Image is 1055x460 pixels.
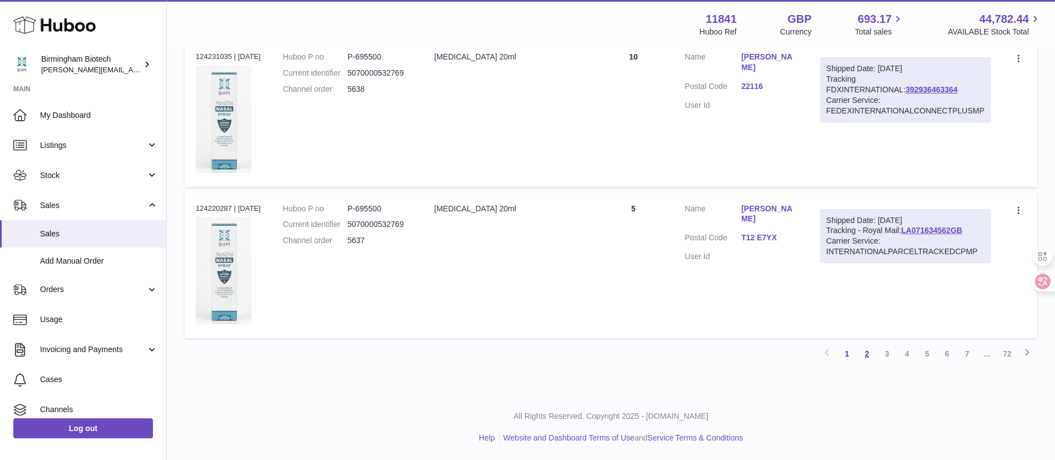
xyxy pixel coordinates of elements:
dt: Huboo P no [283,52,348,62]
span: 693.17 [858,12,891,27]
dt: Huboo P no [283,204,348,214]
a: 22116 [741,81,798,92]
span: Add Manual Order [40,256,158,266]
div: Tracking - Royal Mail: [820,209,990,264]
a: 3 [877,344,897,364]
dt: User Id [685,251,741,262]
span: Channels [40,404,158,415]
div: Shipped Date: [DATE] [826,63,984,74]
a: [PERSON_NAME] [741,204,798,225]
img: m.hsu@birminghambiotech.co.uk [13,56,30,73]
dt: Current identifier [283,219,348,230]
strong: GBP [787,12,811,27]
p: All Rights Reserved. Copyright 2025 - [DOMAIN_NAME] [176,411,1046,422]
a: 44,782.44 AVAILABLE Stock Total [948,12,1042,37]
dt: User Id [685,100,741,111]
div: Carrier Service: FEDEXINTERNATIONALCONNECTPLUSMP [826,95,984,116]
dd: 5637 [348,235,412,246]
dt: Postal Code [685,81,741,95]
dt: Name [685,204,741,227]
span: Invoicing and Payments [40,344,146,355]
dt: Name [685,52,741,76]
img: 118411674289226.jpeg [196,66,251,173]
div: [MEDICAL_DATA] 20ml [434,52,582,62]
div: Birmingham Biotech [41,54,141,75]
a: 693.17 Total sales [855,12,904,37]
div: Huboo Ref [700,27,737,37]
span: Stock [40,170,146,181]
div: 124220287 | [DATE] [196,204,261,214]
dt: Current identifier [283,68,348,78]
a: 5 [917,344,937,364]
span: Usage [40,314,158,325]
dt: Channel order [283,84,348,95]
div: Carrier Service: INTERNATIONALPARCELTRACKEDCPMP [826,236,984,257]
a: 4 [897,344,917,364]
a: 392936463364 [905,85,957,94]
span: Cases [40,374,158,385]
a: 1 [837,344,857,364]
div: Tracking FDXINTERNATIONAL: [820,57,990,122]
strong: 11841 [706,12,737,27]
a: 72 [997,344,1017,364]
dt: Channel order [283,235,348,246]
td: 10 [593,41,674,186]
span: ... [977,344,997,364]
a: [PERSON_NAME] [741,52,798,73]
a: LA071634562GB [901,226,962,235]
a: 6 [937,344,957,364]
dd: 5070000532769 [348,68,412,78]
div: Currency [780,27,812,37]
span: Sales [40,200,146,211]
span: 44,782.44 [979,12,1029,27]
span: My Dashboard [40,110,158,121]
dd: P-695500 [348,52,412,62]
dd: 5638 [348,84,412,95]
a: Log out [13,418,153,438]
dd: P-695500 [348,204,412,214]
a: Service Terms & Conditions [647,433,743,442]
td: 5 [593,192,674,338]
span: Sales [40,229,158,239]
span: Listings [40,140,146,151]
span: AVAILABLE Stock Total [948,27,1042,37]
span: Total sales [855,27,904,37]
dd: 5070000532769 [348,219,412,230]
div: Shipped Date: [DATE] [826,215,984,226]
div: [MEDICAL_DATA] 20ml [434,204,582,214]
a: T12 E7YX [741,233,798,243]
img: 118411674289226.jpeg [196,217,251,324]
div: 124231035 | [DATE] [196,52,261,62]
span: Orders [40,284,146,295]
a: 7 [957,344,977,364]
a: Website and Dashboard Terms of Use [503,433,635,442]
li: and [499,433,743,443]
span: [PERSON_NAME][EMAIL_ADDRESS][DOMAIN_NAME] [41,65,223,74]
a: 2 [857,344,877,364]
dt: Postal Code [685,233,741,246]
a: Help [479,433,495,442]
